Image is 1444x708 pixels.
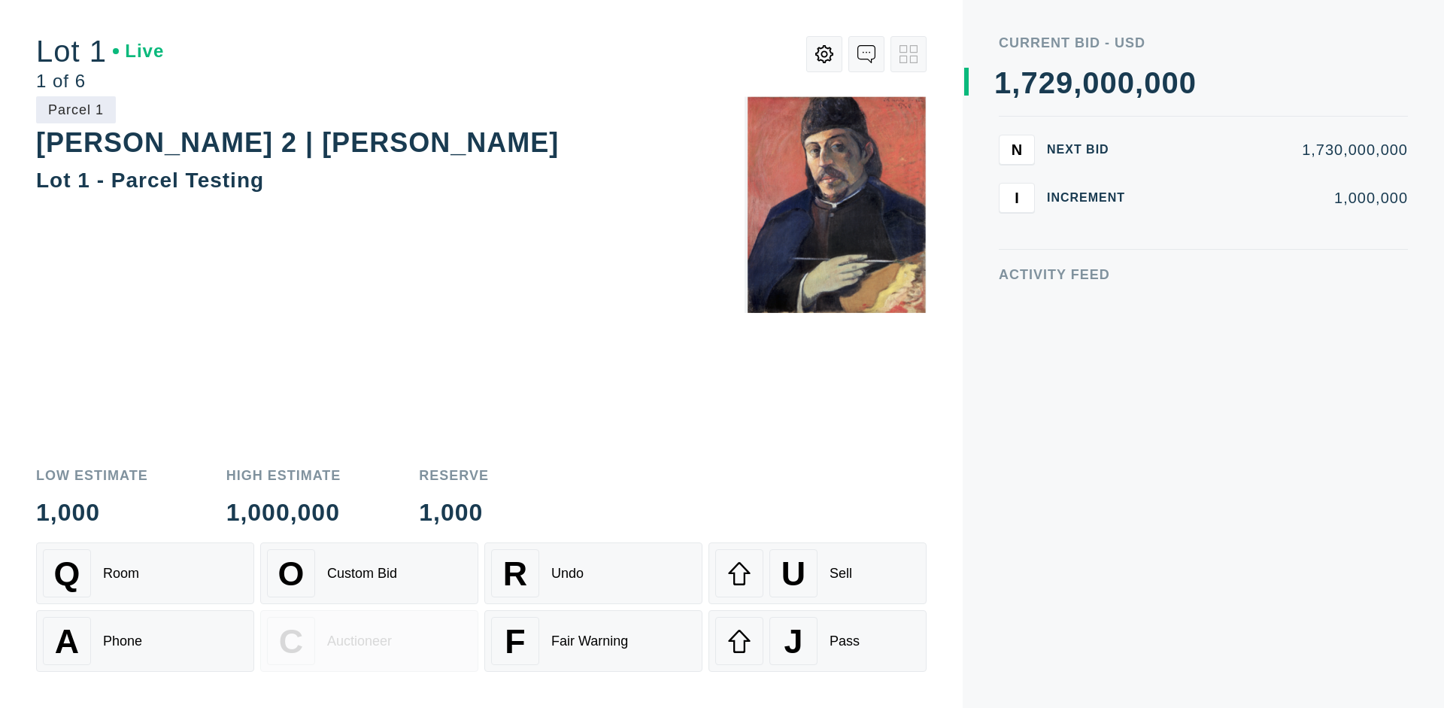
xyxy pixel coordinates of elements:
[103,634,142,649] div: Phone
[279,622,303,661] span: C
[327,566,397,582] div: Custom Bid
[784,622,802,661] span: J
[36,96,116,123] div: Parcel 1
[1073,68,1082,369] div: ,
[36,72,164,90] div: 1 of 6
[484,542,702,604] button: RUndo
[781,555,805,593] span: U
[327,634,392,649] div: Auctioneer
[503,555,527,593] span: R
[36,500,148,524] div: 1,000
[1015,189,1019,206] span: I
[551,566,584,582] div: Undo
[830,566,852,582] div: Sell
[36,542,254,604] button: QRoom
[36,127,559,158] div: [PERSON_NAME] 2 | [PERSON_NAME]
[484,610,702,672] button: FFair Warning
[1179,68,1197,98] div: 0
[226,500,341,524] div: 1,000,000
[36,36,164,66] div: Lot 1
[1100,68,1118,98] div: 0
[1056,68,1073,98] div: 9
[999,135,1035,165] button: N
[55,622,79,661] span: A
[999,183,1035,213] button: I
[999,36,1408,50] div: Current Bid - USD
[260,610,478,672] button: CAuctioneer
[1144,68,1161,98] div: 0
[36,610,254,672] button: APhone
[226,469,341,482] div: High Estimate
[1021,68,1038,98] div: 7
[1082,68,1100,98] div: 0
[551,634,628,649] div: Fair Warning
[1149,190,1408,205] div: 1,000,000
[36,469,148,482] div: Low Estimate
[260,542,478,604] button: OCustom Bid
[103,566,139,582] div: Room
[1047,192,1137,204] div: Increment
[830,634,860,649] div: Pass
[708,610,927,672] button: JPass
[999,268,1408,281] div: Activity Feed
[278,555,305,593] span: O
[419,469,489,482] div: Reserve
[1012,141,1022,158] span: N
[113,42,164,60] div: Live
[1149,142,1408,157] div: 1,730,000,000
[1135,68,1144,369] div: ,
[708,542,927,604] button: USell
[505,622,525,661] span: F
[994,68,1012,98] div: 1
[1047,144,1137,156] div: Next Bid
[1118,68,1135,98] div: 0
[54,555,80,593] span: Q
[36,169,264,192] div: Lot 1 - Parcel Testing
[1161,68,1179,98] div: 0
[1012,68,1021,369] div: ,
[1039,68,1056,98] div: 2
[419,500,489,524] div: 1,000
